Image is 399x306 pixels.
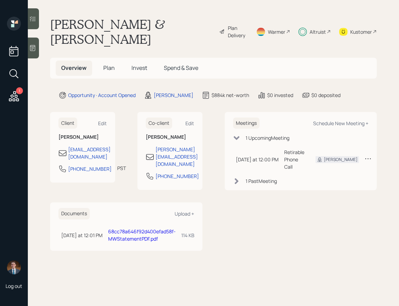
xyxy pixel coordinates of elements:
[246,134,289,142] div: 1 Upcoming Meeting
[233,118,260,129] h6: Meetings
[246,177,277,185] div: 1 Past Meeting
[311,91,341,99] div: $0 deposited
[267,91,293,99] div: $0 invested
[268,28,285,35] div: Warmer
[185,120,194,127] div: Edit
[50,17,214,47] h1: [PERSON_NAME] & [PERSON_NAME]
[108,228,176,242] a: 68cc78a646f92d400efad58f-MWStatementPDF.pdf
[155,146,198,168] div: [PERSON_NAME][EMAIL_ADDRESS][DOMAIN_NAME]
[350,28,372,35] div: Kustomer
[7,260,21,274] img: hunter_neumayer.jpg
[324,156,358,163] div: [PERSON_NAME]
[103,64,115,72] span: Plan
[313,120,368,127] div: Schedule New Meeting +
[146,118,172,129] h6: Co-client
[310,28,326,35] div: Altruist
[16,87,23,94] div: 1
[68,146,111,160] div: [EMAIL_ADDRESS][DOMAIN_NAME]
[155,172,199,180] div: [PHONE_NUMBER]
[146,134,194,140] h6: [PERSON_NAME]
[6,283,22,289] div: Log out
[61,64,87,72] span: Overview
[117,164,126,172] div: PST
[61,232,103,239] div: [DATE] at 12:01 PM
[164,64,198,72] span: Spend & Save
[175,210,194,217] div: Upload +
[236,156,279,163] div: [DATE] at 12:00 PM
[98,120,107,127] div: Edit
[228,24,248,39] div: Plan Delivery
[68,165,112,172] div: [PHONE_NUMBER]
[181,232,194,239] div: 114 KB
[58,118,77,129] h6: Client
[284,148,304,170] div: Retirable Phone Call
[68,91,136,99] div: Opportunity · Account Opened
[154,91,193,99] div: [PERSON_NAME]
[131,64,147,72] span: Invest
[58,134,107,140] h6: [PERSON_NAME]
[212,91,249,99] div: $884k net-worth
[58,208,90,219] h6: Documents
